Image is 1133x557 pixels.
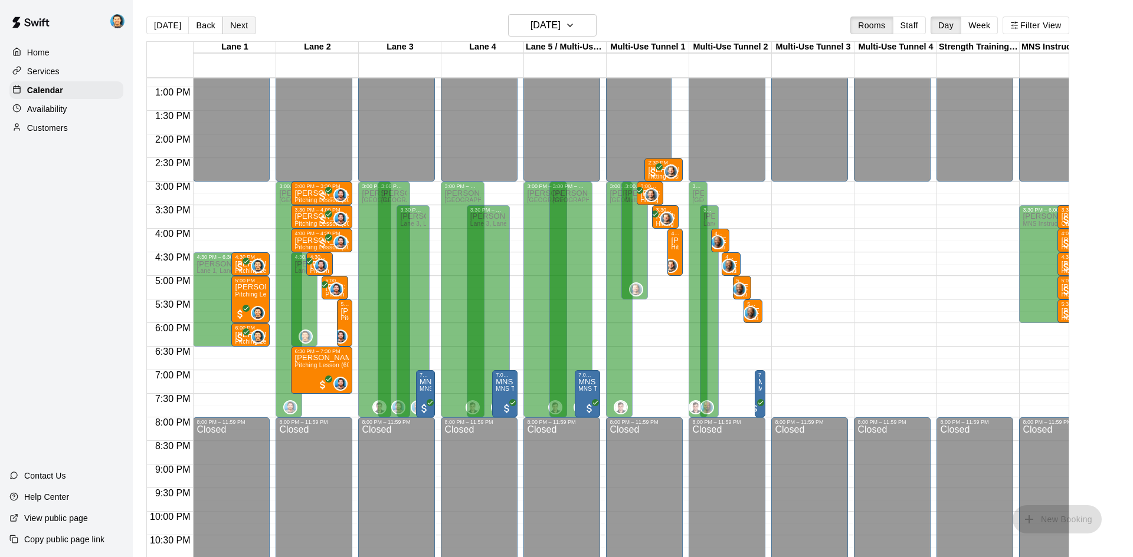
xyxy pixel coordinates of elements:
[146,17,189,34] button: [DATE]
[775,419,844,425] div: 8:00 PM – 11:59 PM
[152,276,194,286] span: 5:00 PM
[291,347,352,394] div: 6:30 PM – 7:30 PM: Jackson Parks
[152,441,194,451] span: 8:30 PM
[294,268,402,274] span: Lane 1, Lane 2, Back Bldg Multi-Use 1
[9,100,123,118] a: Availability
[630,284,642,295] img: Nik Crouch
[317,379,329,391] span: All customers have paid
[322,276,348,299] div: 5:00 PM – 5:30 PM: Deuce Chanos
[606,182,632,417] div: 3:00 PM – 8:00 PM: Available
[152,205,194,215] span: 3:30 PM
[527,197,864,203] span: [GEOGRAPHIC_DATA] 5 / Multi-Use Tunnel 5, Multi-Use Tunnel 2, Multi-Use Tunnel 1, Hitting Tunnel ...
[197,254,255,260] div: 4:30 PM – 6:30 PM
[711,229,730,252] div: 4:00 PM – 4:30 PM: Deuce Chanos
[27,84,63,96] p: Calendar
[726,259,736,273] span: Chie Gunner
[1057,299,1096,323] div: 5:30 PM – 6:00 PM: Deuce Chanos
[961,17,998,34] button: Week
[671,230,679,236] div: 4:00 PM – 5:00 PM
[584,403,595,414] span: All customers have paid
[317,190,329,202] span: All customers have paid
[854,42,937,53] div: Multi-Use Tunnel 4
[152,299,194,309] span: 5:30 PM
[692,183,704,189] div: 3:00 PM – 8:00 PM
[749,403,761,414] span: All customers have paid
[251,329,265,344] div: Gonzo Gonzalez
[501,403,513,414] span: All customers have paid
[251,306,265,320] div: Gonzo Gonzalez
[152,134,194,144] span: 2:00 PM
[400,220,726,227] span: Lane 3, Lane 4, Multi-Use Tunnel 2, Hitting Tunnel 1, Hitting Tunnel 2, Back Bldg Multi-Use 1, Ba...
[492,370,518,417] div: 7:00 PM – 8:00 PM: MNS | 12U-WOEHRLE (PRACTICE)
[27,47,50,58] p: Home
[335,236,346,248] img: Jacob Crooks
[294,220,376,227] span: Pitching Lesson (30 Minutes)
[1061,254,1092,260] div: 4:30 PM – 5:00 PM
[508,14,597,37] button: [DATE]
[578,385,634,392] span: MNS Team Practice
[152,111,194,121] span: 1:30 PM
[772,42,854,53] div: Multi-Use Tunnel 3
[9,81,123,99] a: Calendar
[9,44,123,61] a: Home
[381,183,407,189] div: 3:00 PM – 8:00 PM
[338,212,348,226] span: Jacob Crooks
[152,182,194,192] span: 3:00 PM
[441,42,524,53] div: Lane 4
[362,419,431,425] div: 8:00 PM – 11:59 PM
[306,252,332,276] div: 4:30 PM – 5:00 PM: Deuce Chanos
[644,158,683,182] div: 2:30 PM – 3:00 PM: Dav Christensen
[578,372,597,378] div: 7:00 PM – 8:00 PM
[649,188,659,202] span: Nik Crouch
[197,419,266,425] div: 8:00 PM – 11:59 PM
[755,370,766,417] div: 7:00 PM – 8:00 PM: MNS | 12U-WOEHRLE (PRACTICE)
[358,182,391,417] div: 3:00 PM – 8:00 PM: Available
[937,42,1020,53] div: Strength Training Room
[646,189,657,201] img: Nik Crouch
[722,259,736,273] div: Chie Gunner
[496,372,514,378] div: 7:00 PM – 8:00 PM
[340,315,422,321] span: Pitching Lesson (60 Minutes)
[24,491,69,503] p: Help Center
[1061,207,1092,213] div: 3:30 PM – 4:00 PM
[152,252,194,262] span: 4:30 PM
[152,394,194,404] span: 7:30 PM
[152,488,194,498] span: 9:30 PM
[690,401,702,413] img: Anthony Miller
[444,419,514,425] div: 8:00 PM – 11:59 PM
[194,42,276,53] div: Lane 1
[444,197,781,203] span: [GEOGRAPHIC_DATA] 5 / Multi-Use Tunnel 5, Multi-Use Tunnel 2, Multi-Use Tunnel 1, Hitting Tunnel ...
[1061,278,1092,284] div: 5:00 PM – 5:30 PM
[1060,238,1072,249] span: All customers have paid
[692,197,1029,203] span: [GEOGRAPHIC_DATA] 5 / Multi-Use Tunnel 5, Multi-Use Tunnel 2, Multi-Use Tunnel 1, Hitting Tunnel ...
[397,205,429,417] div: 3:30 PM – 8:00 PM: Available
[330,284,342,295] img: Jacob Crooks
[615,401,627,413] img: Anthony Miller
[335,213,346,225] img: Jacob Crooks
[1060,308,1072,320] span: All customers have paid
[444,183,481,189] div: 3:00 PM – 8:00 PM
[152,464,194,474] span: 9:00 PM
[548,400,562,414] div: Anthony Miller
[152,417,194,427] span: 8:00 PM
[338,377,348,391] span: Jacob Crooks
[940,419,1010,425] div: 8:00 PM – 11:59 PM
[152,323,194,333] span: 6:00 PM
[553,183,590,189] div: 3:00 PM – 8:00 PM
[197,268,304,274] span: Lane 1, Lane 2, Back Bldg Multi-Use 1
[1003,17,1069,34] button: Filter View
[294,244,376,251] span: Pitching Lesson (30 Minutes)
[372,400,387,414] div: Anthony Miller
[374,401,385,413] img: Anthony Miller
[575,370,600,417] div: 7:00 PM – 8:00 PM: MNS | 12U-WOEHRLE (PRACTICE)
[610,183,628,189] div: 3:00 PM – 8:00 PM
[628,190,640,202] span: All customers have paid
[291,229,352,252] div: 4:00 PM – 4:30 PM: Deuce Chanos
[574,400,588,414] div: Jacob Crooks
[319,259,328,273] span: Jacob Crooks
[416,370,435,417] div: 7:00 PM – 8:00 PM: MNS | 12U-WOEHRLE (PRACTICE)
[665,166,677,177] img: Nik Crouch
[689,42,772,53] div: Multi-Use Tunnel 2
